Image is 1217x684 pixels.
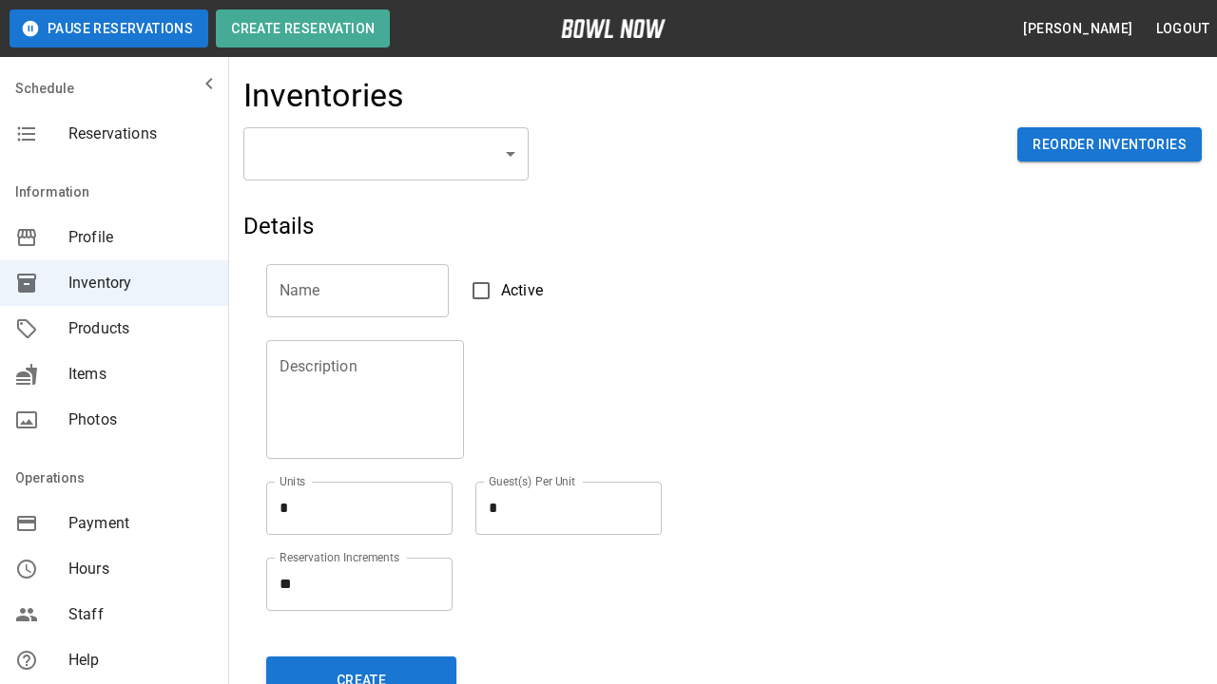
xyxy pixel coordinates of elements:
[68,408,213,431] span: Photos
[68,363,213,386] span: Items
[68,649,213,672] span: Help
[1017,127,1202,162] button: Reorder Inventories
[68,123,213,145] span: Reservations
[68,317,213,340] span: Products
[68,603,213,626] span: Staff
[10,9,208,47] button: Pause Reservations
[243,127,529,180] div: ​
[68,226,213,249] span: Profile
[1149,11,1217,47] button: Logout
[243,211,882,241] h5: Details
[561,19,666,38] img: logo
[216,9,390,47] button: Create Reservation
[68,512,213,535] span: Payment
[68,558,213,580] span: Hours
[501,279,543,302] span: Active
[243,76,405,116] h4: Inventories
[1015,11,1140,47] button: [PERSON_NAME]
[68,272,213,294] span: Inventory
